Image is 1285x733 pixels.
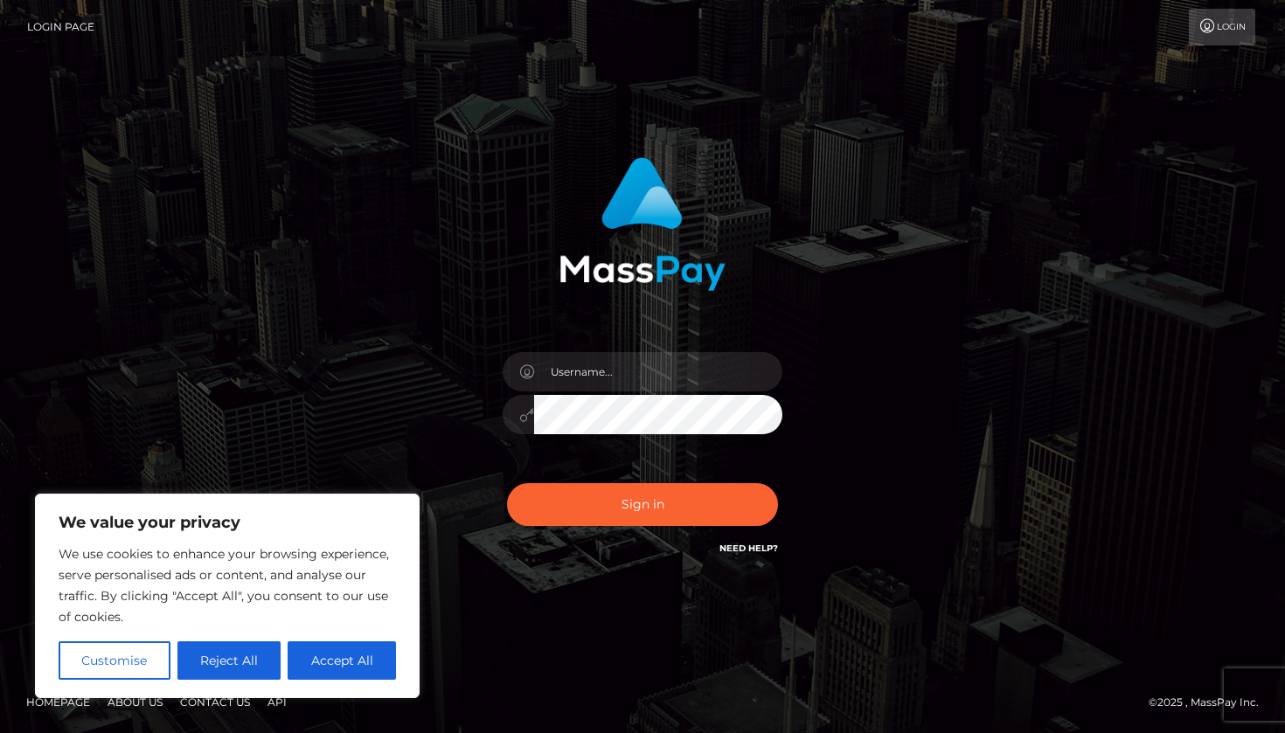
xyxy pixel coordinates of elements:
[534,352,782,391] input: Username...
[35,494,420,698] div: We value your privacy
[507,483,778,526] button: Sign in
[288,641,396,680] button: Accept All
[173,688,257,716] a: Contact Us
[177,641,281,680] button: Reject All
[27,9,94,45] a: Login Page
[59,641,170,680] button: Customise
[559,157,726,291] img: MassPay Login
[101,688,170,716] a: About Us
[719,543,778,554] a: Need Help?
[1149,693,1272,712] div: © 2025 , MassPay Inc.
[19,688,97,716] a: Homepage
[1189,9,1255,45] a: Login
[260,688,294,716] a: API
[59,543,396,627] p: We use cookies to enhance your browsing experience, serve personalised ads or content, and analys...
[59,512,396,533] p: We value your privacy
